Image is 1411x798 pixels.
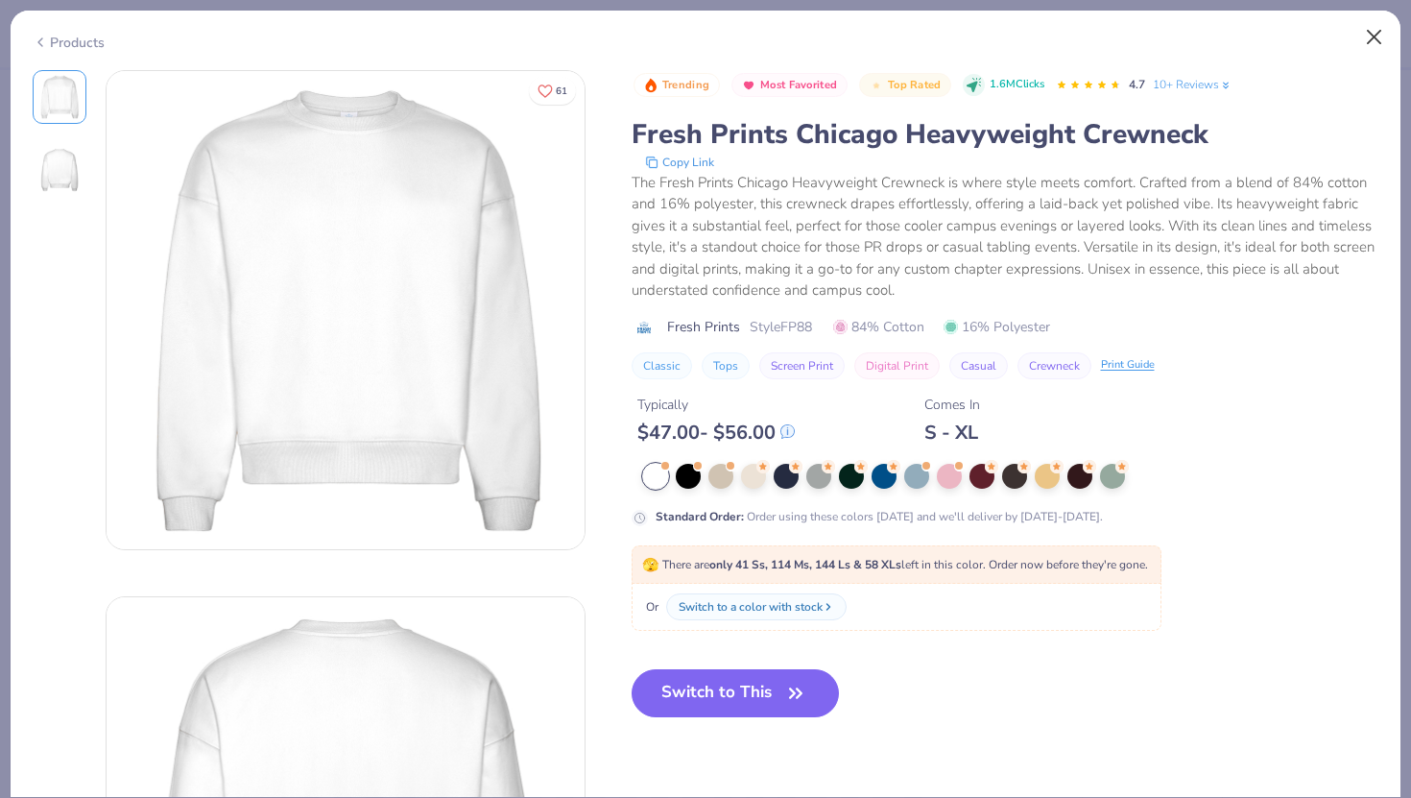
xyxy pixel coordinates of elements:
button: Switch to This [632,669,840,717]
button: Close [1356,19,1393,56]
span: Most Favorited [760,80,837,90]
img: Back [36,147,83,193]
img: Most Favorited sort [741,78,756,93]
strong: Standard Order : [656,509,744,524]
img: brand logo [632,320,658,335]
div: Products [33,33,105,53]
span: Fresh Prints [667,317,740,337]
span: Top Rated [888,80,942,90]
div: Switch to a color with stock [679,598,823,616]
img: Trending sort [643,78,658,93]
div: Print Guide [1101,357,1155,374]
button: copy to clipboard [639,153,720,172]
div: S - XL [924,421,980,445]
button: Badge Button [859,73,951,98]
strong: only 41 Ss, 114 Ms, 144 Ls & 58 XLs [709,557,901,572]
button: Crewneck [1017,352,1091,379]
a: 10+ Reviews [1153,76,1232,93]
div: Typically [637,395,795,415]
button: Switch to a color with stock [666,593,847,620]
button: Badge Button [634,73,720,98]
div: Fresh Prints Chicago Heavyweight Crewneck [632,116,1379,153]
div: Order using these colors [DATE] and we'll deliver by [DATE]-[DATE]. [656,508,1103,525]
span: 1.6M Clicks [990,77,1044,93]
span: 84% Cotton [833,317,924,337]
img: Front [36,74,83,120]
span: 61 [556,86,567,96]
button: Like [529,77,576,105]
span: Style FP88 [750,317,812,337]
span: Or [642,598,658,616]
button: Badge Button [731,73,848,98]
span: 4.7 [1129,77,1145,92]
span: 🫣 [642,556,658,574]
button: Screen Print [759,352,845,379]
img: Front [107,71,585,549]
img: Top Rated sort [869,78,884,93]
span: Trending [662,80,709,90]
div: $ 47.00 - $ 56.00 [637,421,795,445]
span: There are left in this color. Order now before they're gone. [642,557,1148,572]
button: Casual [949,352,1008,379]
button: Tops [702,352,750,379]
div: 4.7 Stars [1056,70,1121,101]
button: Digital Print [854,352,940,379]
span: 16% Polyester [944,317,1050,337]
div: The Fresh Prints Chicago Heavyweight Crewneck is where style meets comfort. Crafted from a blend ... [632,172,1379,302]
div: Comes In [924,395,980,415]
button: Classic [632,352,692,379]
